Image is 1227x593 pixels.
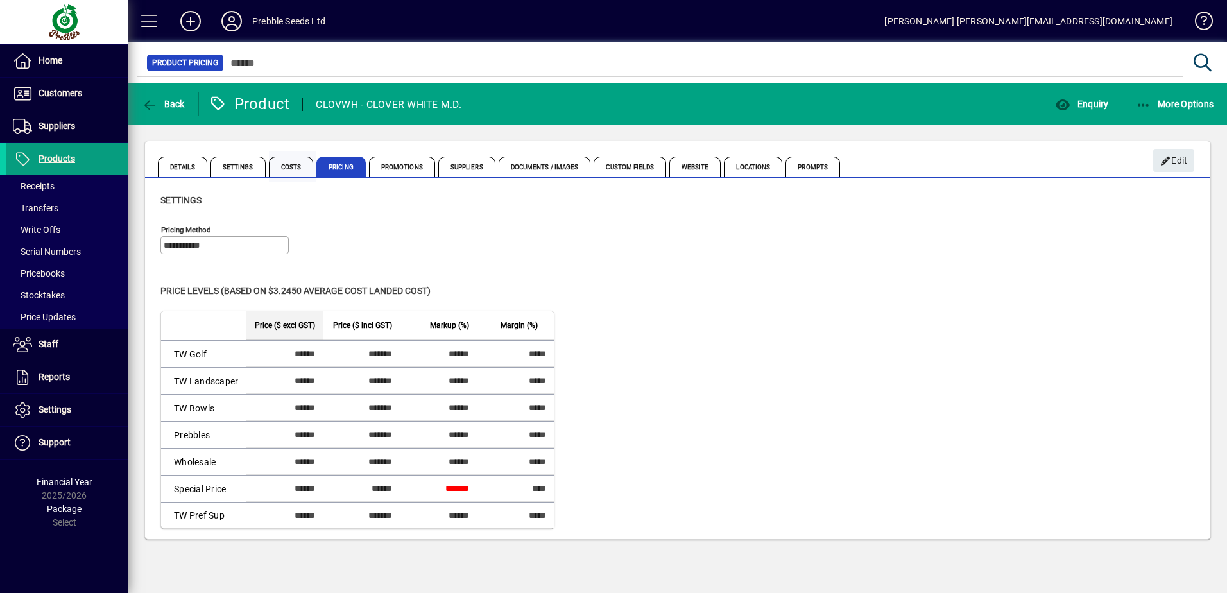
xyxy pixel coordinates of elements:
[13,203,58,213] span: Transfers
[210,157,266,177] span: Settings
[430,318,469,332] span: Markup (%)
[161,225,211,234] mat-label: Pricing method
[39,121,75,131] span: Suppliers
[6,110,128,142] a: Suppliers
[170,10,211,33] button: Add
[501,318,538,332] span: Margin (%)
[6,361,128,393] a: Reports
[6,427,128,459] a: Support
[152,56,218,69] span: Product Pricing
[39,437,71,447] span: Support
[6,306,128,328] a: Price Updates
[139,92,188,116] button: Back
[158,157,207,177] span: Details
[269,157,314,177] span: Costs
[39,153,75,164] span: Products
[499,157,591,177] span: Documents / Images
[6,197,128,219] a: Transfers
[37,477,92,487] span: Financial Year
[39,339,58,349] span: Staff
[6,329,128,361] a: Staff
[39,372,70,382] span: Reports
[161,421,246,448] td: Prebbles
[209,94,290,114] div: Product
[1055,99,1108,109] span: Enquiry
[316,157,366,177] span: Pricing
[128,92,199,116] app-page-header-button: Back
[724,157,782,177] span: Locations
[1185,3,1211,44] a: Knowledge Base
[6,284,128,306] a: Stocktakes
[13,268,65,279] span: Pricebooks
[13,290,65,300] span: Stocktakes
[211,10,252,33] button: Profile
[255,318,315,332] span: Price ($ excl GST)
[6,78,128,110] a: Customers
[594,157,665,177] span: Custom Fields
[161,340,246,367] td: TW Golf
[39,88,82,98] span: Customers
[6,219,128,241] a: Write Offs
[316,94,461,115] div: CLOVWH - CLOVER WHITE M.D.
[1153,149,1194,172] button: Edit
[161,502,246,528] td: TW Pref Sup
[369,157,435,177] span: Promotions
[438,157,495,177] span: Suppliers
[160,195,202,205] span: Settings
[161,394,246,421] td: TW Bowls
[333,318,392,332] span: Price ($ incl GST)
[1052,92,1111,116] button: Enquiry
[6,394,128,426] a: Settings
[1160,150,1188,171] span: Edit
[13,246,81,257] span: Serial Numbers
[13,312,76,322] span: Price Updates
[39,404,71,415] span: Settings
[161,367,246,394] td: TW Landscaper
[39,55,62,65] span: Home
[1133,92,1217,116] button: More Options
[13,181,55,191] span: Receipts
[6,45,128,77] a: Home
[142,99,185,109] span: Back
[6,175,128,197] a: Receipts
[252,11,325,31] div: Prebble Seeds Ltd
[669,157,721,177] span: Website
[1136,99,1214,109] span: More Options
[161,448,246,475] td: Wholesale
[6,241,128,262] a: Serial Numbers
[160,286,431,296] span: Price levels (based on $3.2450 Average cost landed cost)
[13,225,60,235] span: Write Offs
[6,262,128,284] a: Pricebooks
[161,475,246,502] td: Special Price
[47,504,82,514] span: Package
[785,157,840,177] span: Prompts
[884,11,1172,31] div: [PERSON_NAME] [PERSON_NAME][EMAIL_ADDRESS][DOMAIN_NAME]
